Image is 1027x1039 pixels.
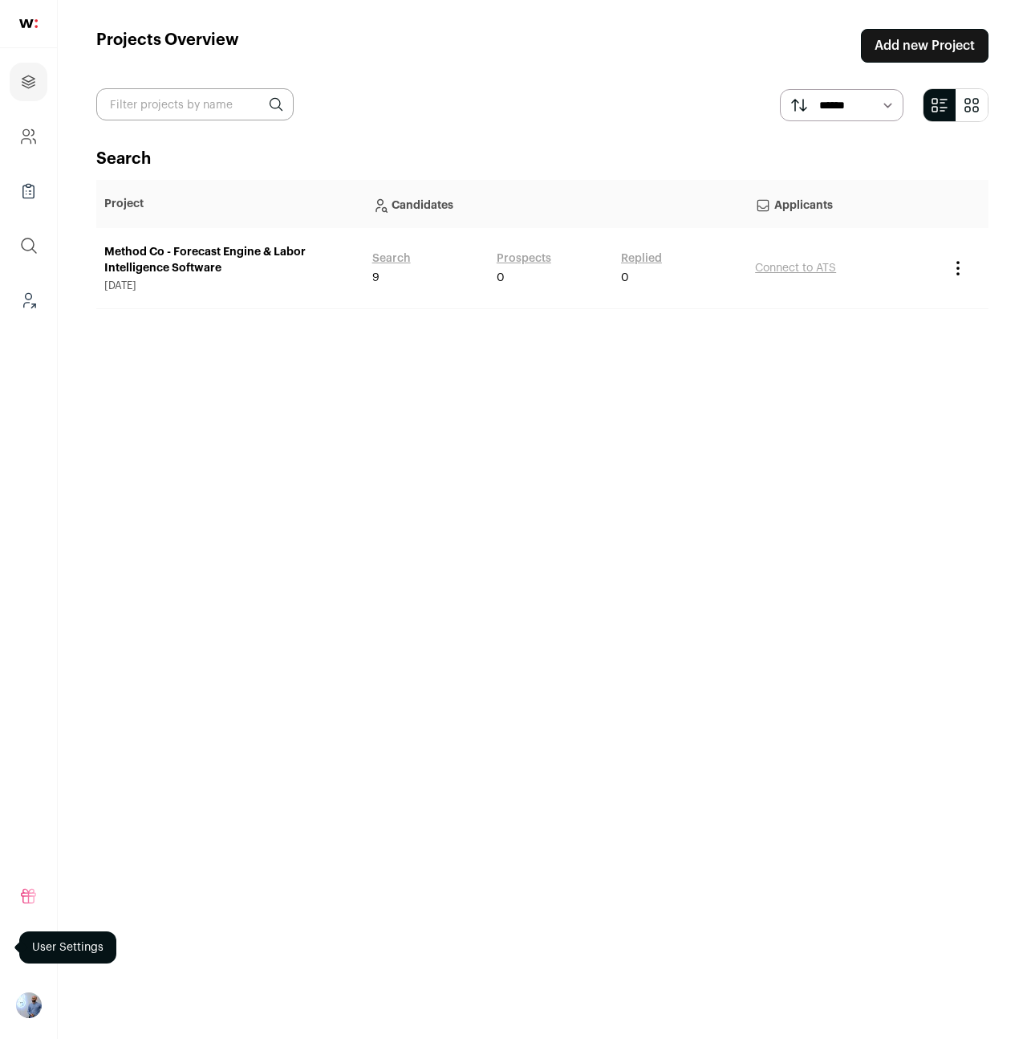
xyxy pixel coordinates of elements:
a: Add new Project [861,29,988,63]
a: Leads (Backoffice) [10,281,47,320]
span: 0 [621,270,629,286]
div: User Settings [19,931,116,964]
a: Search [372,251,411,267]
button: Open dropdown [16,992,42,1018]
p: Project [104,196,356,212]
p: Applicants [755,188,932,220]
h2: Search [96,148,988,170]
input: Filter projects by name [96,88,294,120]
a: Company Lists [10,172,47,210]
span: 0 [497,270,505,286]
p: Candidates [372,188,740,220]
a: Replied [621,251,662,267]
a: Method Co - Forecast Engine & Labor Intelligence Software [104,244,356,276]
span: [DATE] [104,279,356,292]
a: Projects [10,63,47,101]
img: 97332-medium_jpg [16,992,42,1018]
a: Company and ATS Settings [10,117,47,156]
span: 9 [372,270,380,286]
img: wellfound-shorthand-0d5821cbd27db2630d0214b213865d53afaa358527fdda9d0ea32b1df1b89c2c.svg [19,19,38,28]
a: Connect to ATS [755,263,836,274]
h1: Projects Overview [96,29,239,63]
a: Prospects [497,251,551,267]
button: Project Actions [948,259,968,278]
